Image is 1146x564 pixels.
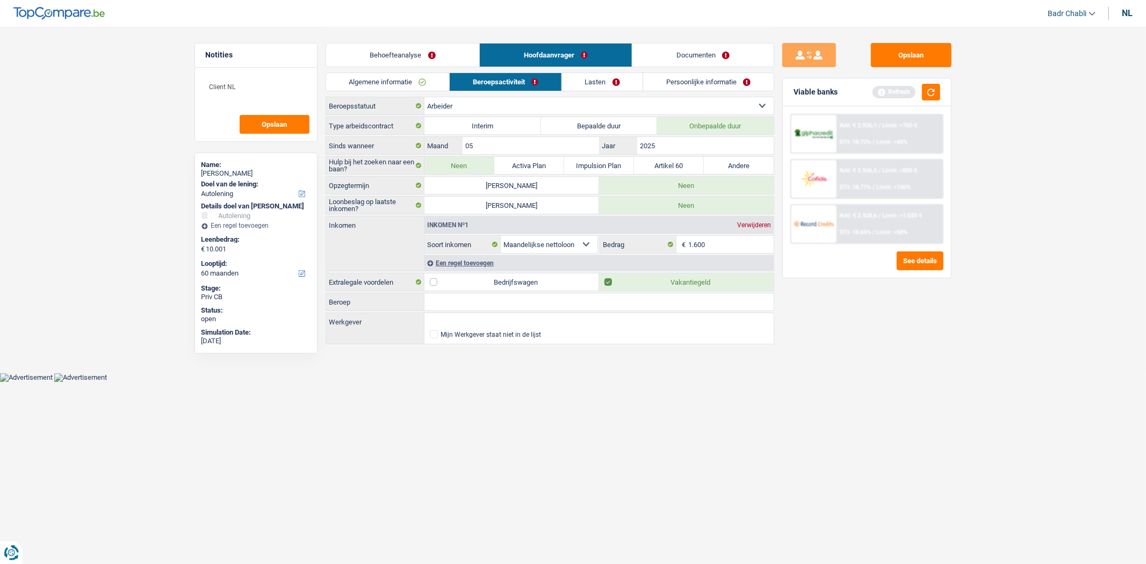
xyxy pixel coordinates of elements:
label: Bedrijfswagen [424,273,599,291]
label: Maand [424,137,463,154]
div: Stage: [201,284,311,293]
span: Limit: >1.033 € [882,212,922,219]
label: Neen [424,157,494,174]
img: Cofidis [794,169,834,189]
span: DTI: 18.72% [840,139,871,146]
label: [PERSON_NAME] [424,177,599,194]
a: Behoefteanalyse [326,44,480,67]
div: Een regel toevoegen [201,222,311,229]
a: Lasten [562,73,643,91]
span: Limit: <60% [876,229,907,236]
label: Jaar [599,137,637,154]
label: Hulp bij het zoeken naar een baan? [326,157,424,174]
span: / [873,229,875,236]
img: Record Credits [794,214,834,234]
label: Opzegtermijn [326,177,424,194]
span: Opslaan [262,121,287,128]
label: Extralegale voordelen [326,273,424,291]
span: / [878,212,881,219]
label: Beroepsstatuut [326,97,424,114]
label: Andere [704,157,774,174]
label: Looptijd: [201,259,308,268]
span: DTI: 18.65% [840,229,871,236]
span: € [201,245,205,254]
a: Documenten [632,44,774,67]
label: Bedrag [600,236,676,253]
button: Opslaan [240,115,309,134]
div: Simulation Date: [201,328,311,337]
input: Zoek je werkgever [424,313,774,330]
label: [PERSON_NAME] [424,197,599,214]
div: Refresh [873,86,916,98]
img: TopCompare Logo [13,7,105,20]
div: Details doel van [PERSON_NAME] [201,202,311,211]
h5: Notities [206,50,306,60]
span: Limit: <60% [876,139,907,146]
a: Badr Chabli [1039,5,1095,23]
span: DTI: 18.71% [840,184,871,191]
div: Inkomen nº1 [424,222,471,228]
input: MM [463,137,599,154]
span: Limit: <100% [876,184,911,191]
span: Badr Chabli [1048,9,1086,18]
span: / [873,139,875,146]
label: Impulsion Plan [564,157,634,174]
label: Soort inkomen [424,236,501,253]
div: [PERSON_NAME] [201,169,311,178]
a: Algemene informatie [326,73,450,91]
span: € [676,236,688,253]
a: Beroepsactiviteit [450,73,561,91]
span: / [873,184,875,191]
label: Loonbeslag op laatste inkomen? [326,197,424,214]
span: NAI: € 2.926,1 [840,122,877,129]
span: Limit: >750 € [882,122,917,129]
a: Persoonlijke informatie [643,73,774,91]
span: Limit: >800 € [882,167,917,174]
span: NAI: € 2.926,5 [840,167,877,174]
button: See details [897,251,943,270]
label: Inkomen [326,216,424,229]
div: Status: [201,306,311,315]
label: Werkgever [326,313,424,330]
label: Leenbedrag: [201,235,308,244]
div: nl [1122,8,1133,18]
div: Priv CB [201,293,311,301]
label: Activa Plan [494,157,564,174]
label: Interim [424,117,541,134]
label: Type arbeidscontract [326,117,424,134]
div: Mijn Werkgever staat niet in de lijst [441,331,541,338]
div: Verwijderen [734,222,774,228]
div: Viable banks [794,88,838,97]
div: open [201,315,311,323]
label: Vakantiegeld [599,273,774,291]
label: Neen [599,177,774,194]
a: Hoofdaanvrager [480,44,632,67]
label: Onbepaalde duur [657,117,774,134]
div: Name: [201,161,311,169]
label: Doel van de lening: [201,180,308,189]
button: Opslaan [871,43,952,67]
label: Beroep [326,293,424,310]
img: Advertisement [54,373,107,382]
span: / [878,122,881,129]
span: NAI: € 2.928,6 [840,212,877,219]
label: Sinds wanneer [326,137,424,154]
span: / [878,167,881,174]
div: [DATE] [201,337,311,345]
label: Neen [599,197,774,214]
label: Bepaalde duur [541,117,658,134]
div: Een regel toevoegen [424,255,774,271]
label: Artikel 60 [634,157,704,174]
input: JJJJ [637,137,773,154]
img: AlphaCredit [794,128,834,140]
